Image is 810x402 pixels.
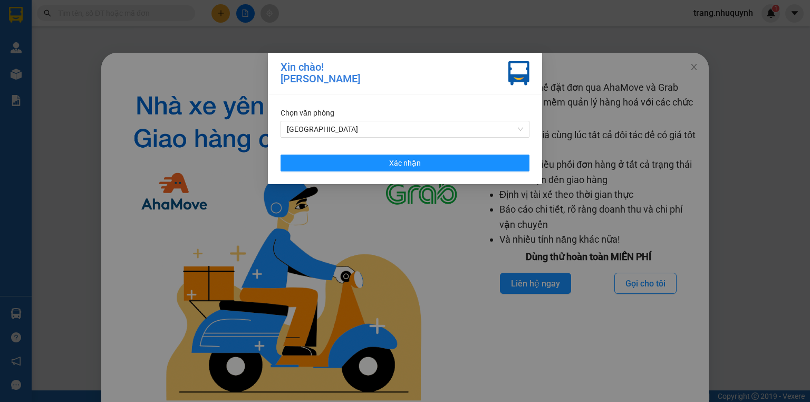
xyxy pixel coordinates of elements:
[281,61,360,85] div: Xin chào! [PERSON_NAME]
[281,107,529,119] div: Chọn văn phòng
[281,155,529,171] button: Xác nhận
[389,157,421,169] span: Xác nhận
[508,61,529,85] img: vxr-icon
[287,121,523,137] span: Sài Gòn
